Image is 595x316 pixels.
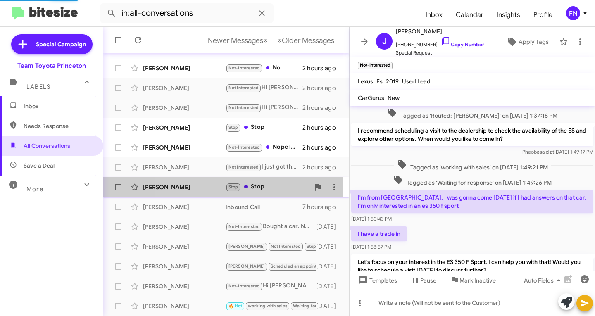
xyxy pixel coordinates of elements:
span: [PERSON_NAME] [228,244,265,249]
span: CarGurus [358,94,384,102]
div: 2 hours ago [302,143,343,152]
span: working with sales [248,303,288,309]
small: Not-Interested [358,62,393,69]
span: « [263,35,268,45]
div: Team Toyota Princeton [17,62,86,70]
a: Inbox [419,3,449,27]
div: FN [566,6,580,20]
span: Not-Interested [228,145,260,150]
div: 2 hours ago [302,64,343,72]
span: Inbox [24,102,94,110]
span: Pheobe [DATE] 1:49:17 PM [522,149,593,155]
span: Lexus [358,78,373,85]
span: Newer Messages [208,36,263,45]
span: Special Request [396,49,484,57]
span: Not-Interested [228,283,260,289]
span: Tagged as 'working with sales' on [DATE] 1:49:21 PM [394,159,551,171]
div: No [226,63,302,73]
nav: Page navigation example [203,32,339,49]
div: Hi [PERSON_NAME]. Nope. I need to keep my car for as long as I can [226,103,302,112]
div: [DATE] [316,242,343,251]
span: J [382,35,387,48]
span: All Conversations [24,142,70,150]
p: I'm from [GEOGRAPHIC_DATA], I was gonna come [DATE] if I had answers on that car, I'm only intere... [351,190,593,213]
span: Stop [228,125,238,130]
button: Previous [203,32,273,49]
button: Templates [350,273,404,288]
span: said at [540,149,554,155]
a: Copy Number [441,41,484,48]
div: [DATE] [316,223,343,231]
div: Nope love it [226,143,302,152]
span: Not-Interested [228,224,260,229]
div: [PERSON_NAME] [143,64,226,72]
span: Tagged as 'Waiting for response' on [DATE] 1:49:26 PM [390,175,555,187]
div: [PERSON_NAME] [143,242,226,251]
span: New [388,94,400,102]
button: Mark Inactive [443,273,502,288]
span: Stop [228,184,238,190]
div: STOP [226,242,316,251]
div: [DATE] [316,262,343,271]
div: [PERSON_NAME] [143,143,226,152]
div: 2 hours ago [302,104,343,112]
button: Auto Fields [517,273,570,288]
span: Needs Response [24,122,94,130]
button: Apply Tags [499,34,555,49]
div: [DATE] [316,302,343,310]
div: [PERSON_NAME] [143,84,226,92]
span: [PERSON_NAME] [396,26,484,36]
div: [PERSON_NAME] [143,163,226,171]
span: Not Interested [271,244,301,249]
button: FN [559,6,586,20]
span: Save a Deal [24,162,55,170]
div: [PERSON_NAME] [143,223,226,231]
span: Not Interested [228,164,259,170]
div: I just got the Acura MDX. Thank you [226,162,302,172]
div: 2 hours ago [302,84,343,92]
div: [PERSON_NAME] [143,104,226,112]
div: [PERSON_NAME] [143,282,226,290]
span: Not-Interested [228,65,260,71]
span: Not Interested [228,105,259,110]
p: I have a trade in [351,226,407,241]
span: Older Messages [282,36,334,45]
div: [PERSON_NAME] [143,262,226,271]
a: Calendar [449,3,490,27]
button: Next [272,32,339,49]
span: [DATE] 1:58:57 PM [351,244,391,250]
a: Special Campaign [11,34,93,54]
span: Used Lead [402,78,431,85]
div: Hi [PERSON_NAME], My wife did not like the car we saw. She is interested in Tesla. Sorry, I can't... [226,281,316,291]
span: Templates [356,273,397,288]
span: Auto Fields [524,273,564,288]
div: [PERSON_NAME] [143,203,226,211]
button: Pause [404,273,443,288]
span: Profile [527,3,559,27]
div: [PERSON_NAME] [143,183,226,191]
div: 7 hours ago [302,203,343,211]
div: You never got back to me, I did not go [226,301,316,311]
div: [PERSON_NAME] [143,302,226,310]
a: Insights [490,3,527,27]
span: Labels [26,83,50,90]
span: Tagged as 'Routed: [PERSON_NAME]' on [DATE] 1:37:18 PM [384,108,561,120]
div: Bought a car. No longer in market. [226,222,316,231]
div: Stop [226,182,309,192]
div: No problem at all! 4 o'clock works just fine. Looking forward to seeing you then! [226,261,316,271]
span: Scheduled an appointment [271,264,328,269]
input: Search [100,3,274,23]
span: [PERSON_NAME] [228,264,265,269]
span: Es [376,78,383,85]
span: Waiting for response [293,303,337,309]
span: » [277,35,282,45]
div: Inbound Call [226,203,302,211]
span: Pause [420,273,436,288]
span: Mark Inactive [459,273,496,288]
span: Apply Tags [519,34,549,49]
span: [DATE] 1:50:43 PM [351,216,392,222]
div: Stop [226,123,302,132]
